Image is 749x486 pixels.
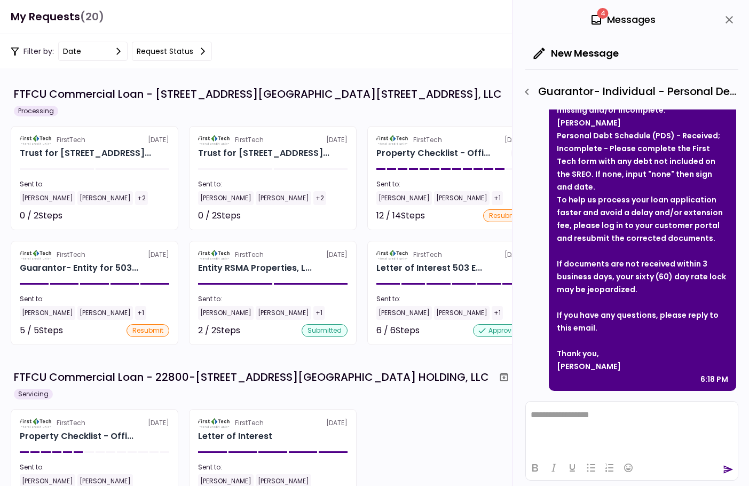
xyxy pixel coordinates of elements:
[198,418,348,428] div: [DATE]
[518,83,738,101] div: Guarantor- Individual - Personal Debt Schedule
[299,209,348,222] div: Not started
[563,460,581,475] button: Underline
[20,418,169,428] div: [DATE]
[376,209,425,222] div: 12 / 14 Steps
[376,262,482,275] div: Letter of Interest 503 E 6th Street Del Rio
[20,191,75,205] div: [PERSON_NAME]
[198,418,231,428] img: Partner logo
[198,209,241,222] div: 0 / 2 Steps
[63,45,81,57] div: date
[413,135,442,145] div: FirstTech
[557,117,621,128] strong: [PERSON_NAME]
[198,324,240,337] div: 2 / 2 Steps
[376,250,409,260] img: Partner logo
[20,147,151,160] div: Trust for 503 E 6th Street Del Rio TX, LLC Plassman Family Irrevocable Trust FBO Anne R. Plassman...
[20,179,169,189] div: Sent to:
[20,135,169,145] div: [DATE]
[376,191,432,205] div: [PERSON_NAME]
[235,250,264,260] div: FirstTech
[20,294,169,304] div: Sent to:
[20,418,52,428] img: Partner logo
[198,135,231,145] img: Partner logo
[58,42,128,61] button: date
[198,294,348,304] div: Sent to:
[20,135,52,145] img: Partner logo
[494,367,514,387] button: Archive workflow
[20,306,75,320] div: [PERSON_NAME]
[507,84,526,104] button: Archive workflow
[20,250,52,260] img: Partner logo
[20,324,63,337] div: 5 / 5 Steps
[582,460,600,475] button: Bullet list
[20,250,169,260] div: [DATE]
[198,430,272,443] h2: Letter of Interest
[198,250,231,260] img: Partner logo
[376,135,526,145] div: [DATE]
[483,209,526,222] div: resubmit
[20,430,133,443] div: Property Checklist - Office Retail 22800-22840 Lake Shore Blvd, Euclid OH 44123
[557,130,720,192] strong: Personal Debt Schedule (PDS) - Received; Incomplete - Please complete the First Tech form with an...
[198,147,329,160] div: Trust for 503 E 6th Street Del Rio TX, LLC Plassman Family Irrevocable Trust FBO Mark W. Plassman...
[80,6,104,28] span: (20)
[198,306,254,320] div: [PERSON_NAME]
[619,460,637,475] button: Emojis
[235,418,264,428] div: FirstTech
[57,250,85,260] div: FirstTech
[492,191,503,205] div: +1
[557,360,728,373] div: [PERSON_NAME]
[198,262,312,275] div: Entity RSMA Properties, LLC
[376,135,409,145] img: Partner logo
[557,309,728,334] div: If you have any questions, please reply to this email.
[473,324,526,337] div: approved
[198,463,348,472] div: Sent to:
[545,460,563,475] button: Italic
[198,179,348,189] div: Sent to:
[557,92,724,115] strong: Unfortunately, the document(s) below are missing and/or incomplete.
[256,191,311,205] div: [PERSON_NAME]
[700,373,728,386] div: 6:18 PM
[20,463,169,472] div: Sent to:
[601,460,619,475] button: Numbered list
[57,418,85,428] div: FirstTech
[376,324,420,337] div: 6 / 6 Steps
[77,306,133,320] div: [PERSON_NAME]
[198,250,348,260] div: [DATE]
[11,6,104,28] h1: My Requests
[434,191,490,205] div: [PERSON_NAME]
[14,389,53,399] div: Servicing
[376,250,526,260] div: [DATE]
[376,147,490,160] div: Property Checklist - Office Retail for 503 E 6th Street Del Rio TX, LLC 503 E 6th Street
[511,147,526,160] button: show-messages
[132,42,212,61] button: Request status
[198,135,348,145] div: [DATE]
[302,324,348,337] div: submitted
[376,179,526,189] div: Sent to:
[135,306,146,320] div: +1
[597,8,609,19] span: 4
[376,294,526,304] div: Sent to:
[723,464,734,475] button: send
[376,306,432,320] div: [PERSON_NAME]
[127,324,169,337] div: resubmit
[235,135,264,145] div: FirstTech
[492,306,503,320] div: +1
[557,193,728,245] div: To help us process your loan application faster and avoid a delay and/or extension fee, please lo...
[413,250,442,260] div: FirstTech
[256,306,311,320] div: [PERSON_NAME]
[14,106,58,116] div: Processing
[557,347,728,360] div: Thank you,
[198,191,254,205] div: [PERSON_NAME]
[313,306,325,320] div: +1
[313,191,326,205] div: +2
[77,191,133,205] div: [PERSON_NAME]
[14,86,502,102] div: FTFCU Commercial Loan - [STREET_ADDRESS][GEOGRAPHIC_DATA][STREET_ADDRESS], LLC
[121,209,169,222] div: Not started
[14,369,489,385] div: FTFCU Commercial Loan - 22800-[STREET_ADDRESS][GEOGRAPHIC_DATA] HOLDING, LLC
[20,209,62,222] div: 0 / 2 Steps
[525,40,627,67] button: New Message
[557,257,728,296] div: If documents are not received within 3 business days, your sixty (60) day rate lock may be jeopar...
[135,191,148,205] div: +2
[526,460,544,475] button: Bold
[20,262,138,275] div: Guarantor- Entity for 503 E 6th Street Del Rio TX, LLC SHB Properties, LLC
